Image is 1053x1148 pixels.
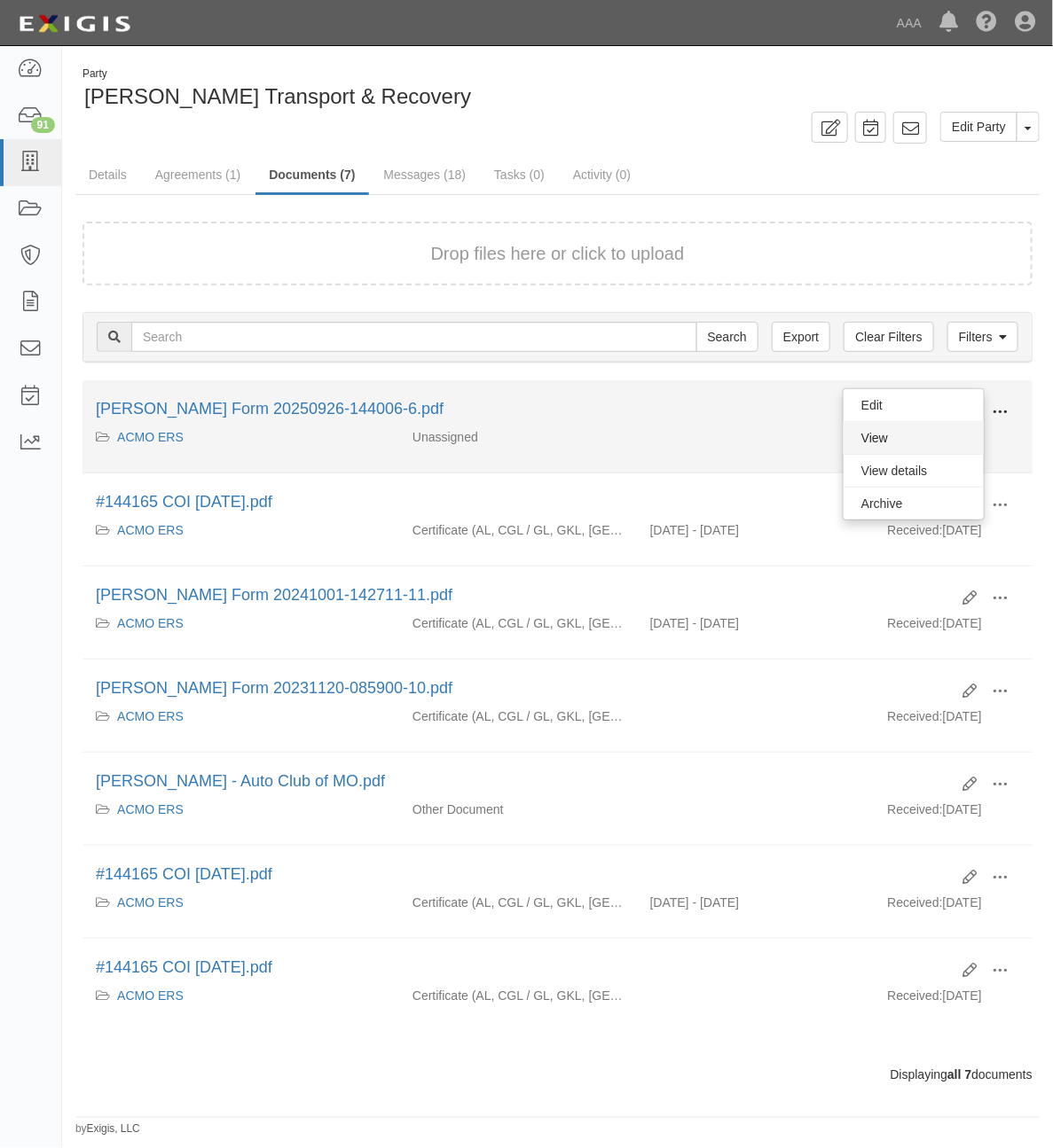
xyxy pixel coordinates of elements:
[844,455,984,487] a: View details
[96,586,452,604] a: [PERSON_NAME] Form 20241001-142711-11.pdf
[888,5,931,41] a: AAA
[96,987,386,1004] div: ACMO ERS
[481,157,558,192] a: Tasks (0)
[888,800,943,818] p: Received:
[976,12,997,34] i: Help Center - Complianz
[69,1066,1046,1084] div: Displaying documents
[888,614,943,632] p: Received:
[888,707,943,725] p: Received:
[96,584,949,607] div: ACORD Form 20241001-142711-11.pdf
[371,157,480,192] a: Messages (18)
[96,865,272,883] a: #144165 COI [DATE].pdf
[637,521,875,539] div: Effective 09/28/2024 - Expiration 09/28/2025
[637,707,875,708] div: Effective - Expiration
[96,677,949,700] div: ACORD Form 20231120-085900-10.pdf
[844,422,984,454] a: View
[96,800,386,818] div: ACMO ERS
[96,428,386,446] div: ACMO ERS
[117,709,184,723] a: ACMO ERS
[255,157,368,195] a: Documents (7)
[399,894,637,911] div: Auto Liability Commercial General Liability / Garage Liability Garage Keepers Liability On-Hook
[75,1122,140,1137] small: by
[96,521,386,539] div: ACMO ERS
[637,800,875,801] div: Effective - Expiration
[75,66,1040,112] div: Holcomb's Transport & Recovery
[399,707,637,725] div: Auto Liability Commercial General Liability / Garage Liability Garage Keepers Liability On-Hook
[875,894,1033,920] div: [DATE]
[96,958,272,976] a: #144165 COI [DATE].pdf
[875,614,1033,641] div: [DATE]
[117,616,184,630] a: ACMO ERS
[96,863,949,886] div: #144165 COI 09.28.24.pdf
[117,523,184,537] a: ACMO ERS
[75,157,140,192] a: Details
[940,112,1018,142] a: Edit Party
[96,491,949,514] div: #144165 COI 09.28.25.pdf
[399,987,637,1004] div: Auto Liability Commercial General Liability / Garage Liability Garage Keepers Liability On-Hook
[637,987,875,988] div: Effective - Expiration
[844,322,933,352] a: Clear Filters
[83,66,471,82] div: Party
[888,894,943,911] p: Received:
[96,894,386,911] div: ACMO ERS
[117,895,184,910] a: ACMO ERS
[888,521,943,539] p: Received:
[947,1068,971,1082] b: all 7
[637,428,875,429] div: Effective - Expiration
[31,117,55,133] div: 91
[637,614,875,632] div: Effective 09/28/2024 - Expiration 09/28/2025
[96,493,272,511] a: #144165 COI [DATE].pdf
[947,322,1018,352] a: Filters
[96,957,949,980] div: #144165 COI 09.28.23.pdf
[875,800,1033,827] div: [DATE]
[96,614,386,632] div: ACMO ERS
[13,8,136,40] img: logo-5460c22ac91f19d4615b14bd174203de0afe785f0fc80cf4dbbc73dc1793850b.png
[772,322,830,352] a: Export
[96,770,949,793] div: Holcomb - Auto Club of MO.pdf
[87,1123,140,1136] a: Exigis, LLC
[142,157,254,192] a: Agreements (1)
[399,800,637,818] div: Other Document
[844,488,984,519] a: Archive
[96,707,386,725] div: ACMO ERS
[875,707,1033,734] div: [DATE]
[117,988,184,1003] a: ACMO ERS
[888,987,943,1004] p: Received:
[431,241,685,267] button: Drop files here or click to upload
[96,679,452,697] a: [PERSON_NAME] Form 20231120-085900-10.pdf
[875,987,1033,1013] div: [DATE]
[131,322,697,352] input: Search
[399,521,637,539] div: Auto Liability Commercial General Liability / Garage Liability Garage Keepers Liability On-Hook
[117,802,184,816] a: ACMO ERS
[96,400,444,418] a: [PERSON_NAME] Form 20250926-144006-6.pdf
[637,894,875,911] div: Effective 09/28/2023 - Expiration 09/28/2024
[96,398,949,421] div: ACORD Form 20250926-144006-6.pdf
[560,157,644,192] a: Activity (0)
[875,521,1033,548] div: [DATE]
[399,614,637,632] div: Auto Liability Commercial General Liability / Garage Liability Garage Keepers Liability On-Hook
[96,772,385,790] a: [PERSON_NAME] - Auto Club of MO.pdf
[696,322,758,352] input: Search
[844,389,984,421] a: Edit
[84,84,471,108] span: [PERSON_NAME] Transport & Recovery
[117,430,184,444] a: ACMO ERS
[399,428,637,446] div: Unassigned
